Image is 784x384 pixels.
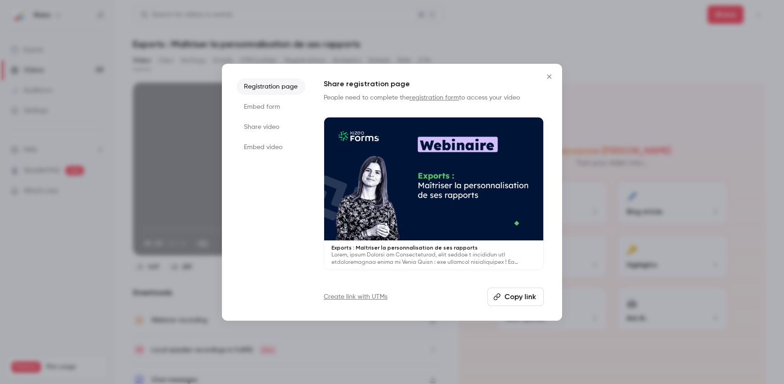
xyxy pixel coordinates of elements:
li: Share video [237,119,305,135]
p: Exports : Maîtriser la personnalisation de ses rapports [331,244,536,251]
p: People need to complete the to access your video [324,93,544,102]
h1: Share registration page [324,78,544,89]
a: Exports : Maîtriser la personnalisation de ses rapportsLorem, ipsum Dolorsi am Consecteturad, eli... [324,117,544,271]
a: Create link with UTMs [324,292,387,301]
li: Registration page [237,78,305,95]
button: Close [540,67,558,86]
li: Embed form [237,99,305,115]
button: Copy link [487,288,544,306]
a: registration form [409,95,459,101]
p: Lorem, ipsum Dolorsi am Consecteturad, elit seddoe t incididun utl etdoloremagnaa enima mi Venia ... [331,251,536,266]
li: Embed video [237,139,305,156]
